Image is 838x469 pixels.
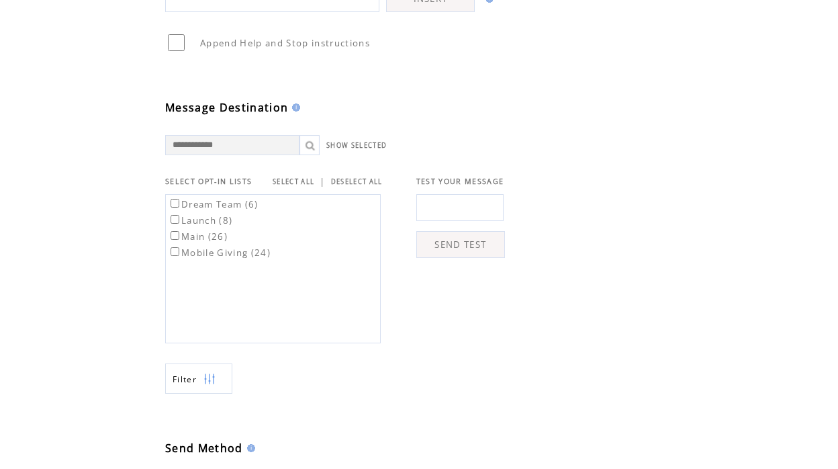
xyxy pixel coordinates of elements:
span: TEST YOUR MESSAGE [416,177,504,186]
a: DESELECT ALL [331,177,383,186]
input: Dream Team (6) [171,199,179,208]
img: help.gif [288,103,300,112]
span: Show filters [173,374,197,385]
span: SELECT OPT-IN LISTS [165,177,252,186]
span: Message Destination [165,100,288,115]
label: Mobile Giving (24) [168,247,271,259]
input: Mobile Giving (24) [171,247,179,256]
img: help.gif [243,444,255,452]
a: SEND TEST [416,231,505,258]
span: | [320,175,325,187]
a: SHOW SELECTED [326,141,387,150]
span: Append Help and Stop instructions [200,37,370,49]
img: filters.png [203,364,216,394]
span: Send Method [165,441,243,456]
input: Launch (8) [171,215,179,224]
a: Filter [165,364,232,394]
label: Main (26) [168,230,228,243]
input: Main (26) [171,231,179,240]
label: Dream Team (6) [168,198,259,210]
label: Launch (8) [168,214,232,226]
a: SELECT ALL [273,177,314,186]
